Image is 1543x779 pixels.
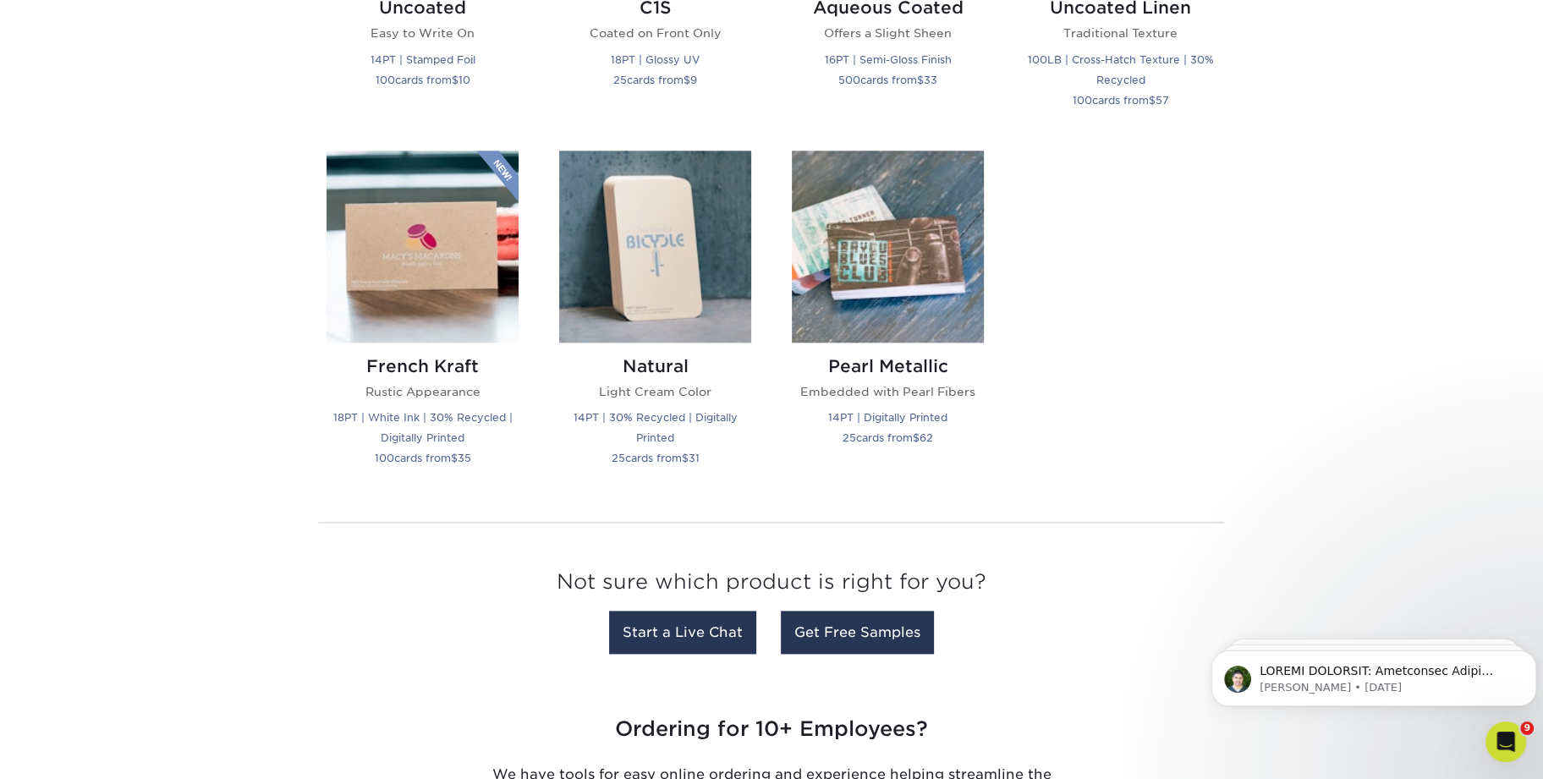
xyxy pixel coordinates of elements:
small: 14PT | Digitally Printed [828,411,947,424]
small: 14PT | 30% Recycled | Digitally Printed [574,411,738,444]
a: Natural Business Cards Natural Light Cream Color 14PT | 30% Recycled | Digitally Printed 25cards ... [559,151,751,488]
p: Traditional Texture [1024,25,1216,41]
small: 100LB | Cross-Hatch Texture | 30% Recycled [1028,53,1214,86]
img: French Kraft Business Cards [327,151,519,343]
iframe: Google Customer Reviews [4,727,144,773]
small: cards from [613,74,697,86]
small: 14PT | Stamped Foil [371,53,475,66]
small: cards from [375,452,471,464]
img: New Product [476,151,519,201]
iframe: Intercom notifications message [1205,615,1543,733]
h3: Not sure which product is right for you? [319,557,1224,615]
span: 25 [843,431,856,444]
img: Pearl Metallic Business Cards [792,151,984,343]
h3: Ordering for 10+ Employees? [277,704,1266,755]
p: Light Cream Color [559,383,751,400]
p: Coated on Front Only [559,25,751,41]
img: Natural Business Cards [559,151,751,343]
small: cards from [612,452,700,464]
span: 100 [1073,94,1092,107]
span: 10 [459,74,470,86]
small: 18PT | White Ink | 30% Recycled | Digitally Printed [333,411,513,444]
span: 31 [689,452,700,464]
span: $ [917,74,924,86]
span: 25 [612,452,625,464]
a: Pearl Metallic Business Cards Pearl Metallic Embedded with Pearl Fibers 14PT | Digitally Printed ... [792,151,984,488]
h2: Pearl Metallic [792,356,984,376]
small: cards from [843,431,933,444]
iframe: Intercom live chat [1485,721,1526,762]
span: 100 [376,74,395,86]
small: cards from [1073,94,1169,107]
small: cards from [376,74,470,86]
small: 18PT | Glossy UV [611,53,700,66]
span: $ [913,431,920,444]
a: French Kraft Business Cards French Kraft Rustic Appearance 18PT | White Ink | 30% Recycled | Digi... [327,151,519,488]
p: Easy to Write On [327,25,519,41]
span: 35 [458,452,471,464]
span: 9 [1520,721,1534,735]
h2: Natural [559,356,751,376]
p: Rustic Appearance [327,383,519,400]
span: 9 [690,74,697,86]
span: $ [452,74,459,86]
span: 25 [613,74,627,86]
span: $ [684,74,690,86]
span: $ [1149,94,1156,107]
span: 500 [838,74,860,86]
span: 62 [920,431,933,444]
span: $ [451,452,458,464]
a: Start a Live Chat [609,611,756,654]
span: 33 [924,74,937,86]
span: 57 [1156,94,1169,107]
a: Get Free Samples [781,611,934,654]
p: Offers a Slight Sheen [792,25,984,41]
span: 100 [375,452,394,464]
h2: French Kraft [327,356,519,376]
small: 16PT | Semi-Gloss Finish [825,53,952,66]
span: $ [682,452,689,464]
p: Embedded with Pearl Fibers [792,383,984,400]
small: cards from [838,74,937,86]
